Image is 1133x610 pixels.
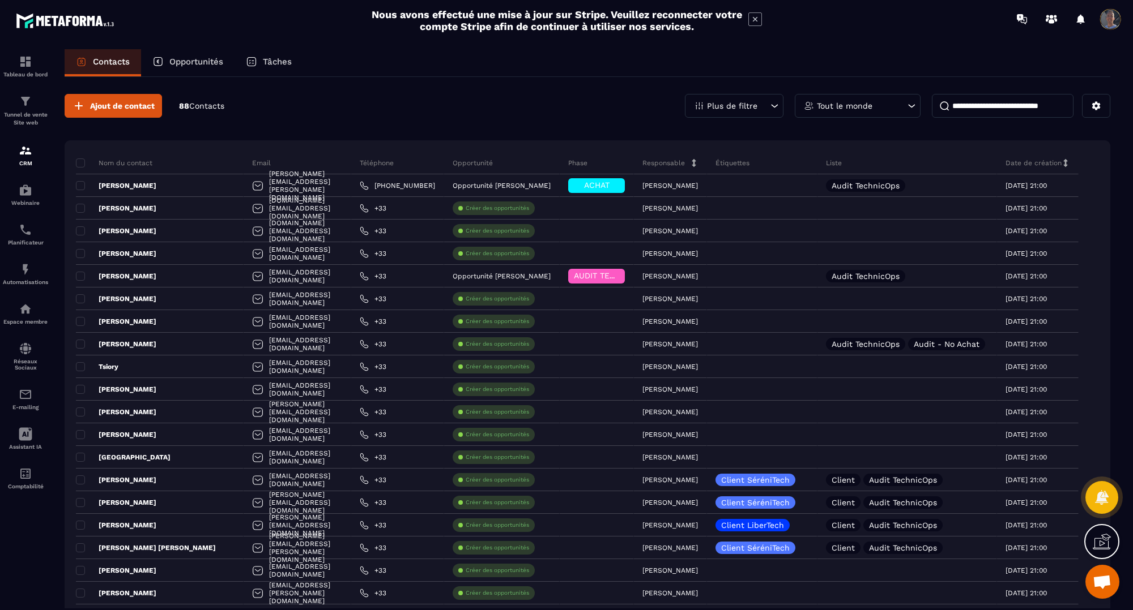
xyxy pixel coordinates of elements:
[832,182,900,190] p: Audit TechnicOps
[3,111,48,127] p: Tunnel de vente Site web
[721,521,784,529] p: Client LiberTech
[466,544,529,552] p: Créer des opportunités
[3,294,48,333] a: automationsautomationsEspace membre
[3,444,48,450] p: Assistant IA
[914,340,979,348] p: Audit - No Achat
[76,430,156,439] p: [PERSON_NAME]
[707,102,757,110] p: Plus de filtre
[568,158,587,167] p: Phase
[360,181,435,190] a: [PHONE_NUMBER]
[3,214,48,254] a: schedulerschedulerPlanificateur
[642,272,698,280] p: [PERSON_NAME]
[642,589,698,597] p: [PERSON_NAME]
[832,544,855,552] p: Client
[832,340,900,348] p: Audit TechnicOps
[252,158,271,167] p: Email
[169,57,223,67] p: Opportunités
[235,49,303,76] a: Tâches
[642,204,698,212] p: [PERSON_NAME]
[76,340,156,349] p: [PERSON_NAME]
[19,183,32,197] img: automations
[93,57,130,67] p: Contacts
[466,317,529,325] p: Créer des opportunités
[19,223,32,237] img: scheduler
[3,379,48,419] a: emailemailE-mailing
[1006,363,1047,371] p: [DATE] 21:00
[642,317,698,325] p: [PERSON_NAME]
[642,158,685,167] p: Responsable
[1006,476,1047,484] p: [DATE] 21:00
[3,175,48,214] a: automationsautomationsWebinaire
[19,94,32,108] img: formation
[1006,431,1047,439] p: [DATE] 21:00
[76,498,156,507] p: [PERSON_NAME]
[3,458,48,498] a: accountantaccountantComptabilité
[360,158,394,167] p: Téléphone
[3,358,48,371] p: Réseaux Sociaux
[189,101,224,110] span: Contacts
[360,385,386,394] a: +33
[3,254,48,294] a: automationsautomationsAutomatisations
[642,521,698,529] p: [PERSON_NAME]
[832,272,900,280] p: Audit TechnicOps
[466,385,529,393] p: Créer des opportunités
[76,158,152,167] p: Nom du contact
[3,483,48,489] p: Comptabilité
[1006,385,1047,393] p: [DATE] 21:00
[19,55,32,68] img: formation
[832,521,855,529] p: Client
[1006,340,1047,348] p: [DATE] 21:00
[1006,408,1047,416] p: [DATE] 21:00
[869,521,937,529] p: Audit TechnicOps
[19,144,32,157] img: formation
[3,200,48,206] p: Webinaire
[642,340,698,348] p: [PERSON_NAME]
[3,239,48,246] p: Planificateur
[1006,204,1047,212] p: [DATE] 21:00
[3,319,48,325] p: Espace membre
[466,521,529,529] p: Créer des opportunités
[19,388,32,401] img: email
[826,158,842,167] p: Liste
[715,158,749,167] p: Étiquettes
[65,94,162,118] button: Ajout de contact
[76,543,216,552] p: [PERSON_NAME] [PERSON_NAME]
[466,589,529,597] p: Créer des opportunités
[642,566,698,574] p: [PERSON_NAME]
[1006,544,1047,552] p: [DATE] 21:00
[19,263,32,276] img: automations
[76,294,156,303] p: [PERSON_NAME]
[360,566,386,575] a: +33
[466,453,529,461] p: Créer des opportunités
[642,295,698,303] p: [PERSON_NAME]
[1006,158,1062,167] p: Date de création
[179,101,224,111] p: 88
[642,431,698,439] p: [PERSON_NAME]
[1006,589,1047,597] p: [DATE] 21:00
[574,271,650,280] span: AUDIT TECHNICOPS
[453,272,551,280] p: Opportunité [PERSON_NAME]
[360,407,386,416] a: +33
[76,249,156,258] p: [PERSON_NAME]
[76,521,156,530] p: [PERSON_NAME]
[721,476,790,484] p: Client SéréniTech
[1006,295,1047,303] p: [DATE] 21:00
[76,272,156,281] p: [PERSON_NAME]
[832,499,855,506] p: Client
[1006,250,1047,257] p: [DATE] 21:00
[584,181,610,190] span: ACHAT
[642,544,698,552] p: [PERSON_NAME]
[76,588,156,598] p: [PERSON_NAME]
[19,302,32,316] img: automations
[1006,453,1047,461] p: [DATE] 21:00
[453,158,493,167] p: Opportunité
[371,8,743,32] h2: Nous avons effectué une mise à jour sur Stripe. Veuillez reconnecter votre compte Stripe afin de ...
[360,249,386,258] a: +33
[642,476,698,484] p: [PERSON_NAME]
[721,499,790,506] p: Client SéréniTech
[3,46,48,86] a: formationformationTableau de bord
[3,279,48,285] p: Automatisations
[832,476,855,484] p: Client
[466,476,529,484] p: Créer des opportunités
[1006,182,1047,190] p: [DATE] 21:00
